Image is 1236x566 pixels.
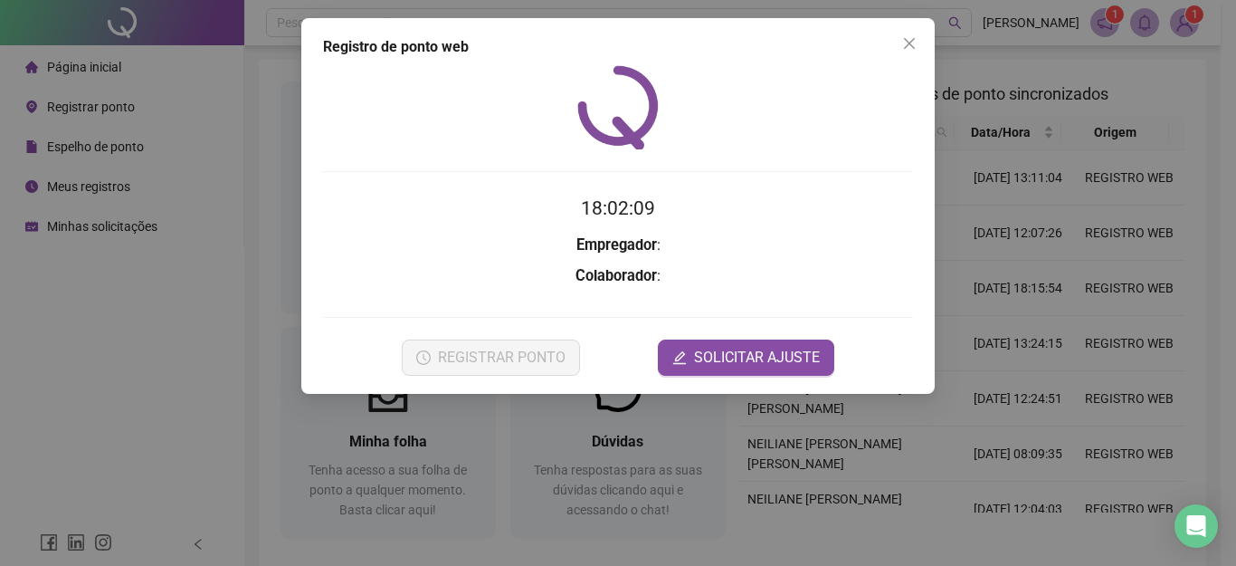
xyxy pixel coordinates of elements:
[577,65,659,149] img: QRPoint
[895,29,924,58] button: Close
[323,264,913,288] h3: :
[672,350,687,365] span: edit
[581,197,655,219] time: 18:02:09
[1174,504,1218,548] div: Open Intercom Messenger
[658,340,834,376] button: editSOLICITAR AJUSTE
[902,36,917,51] span: close
[576,236,657,254] strong: Empregador
[323,234,913,257] h3: :
[575,267,657,284] strong: Colaborador
[402,340,580,376] button: REGISTRAR PONTO
[323,36,913,58] div: Registro de ponto web
[694,347,820,369] span: SOLICITAR AJUSTE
